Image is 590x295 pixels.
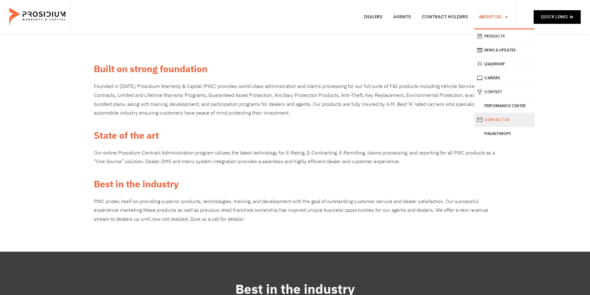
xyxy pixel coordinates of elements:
[474,29,535,43] a: Products
[389,6,416,28] a: Agents
[474,127,535,141] a: Philanthropy
[417,6,473,28] a: Contract Holders
[474,57,535,71] a: Leadership
[94,197,496,224] div: PWC prides itself on providing superior products, technologies, training, and development with th...
[94,62,496,76] h2: Built on strong foundation
[474,71,535,85] a: Careers
[359,6,387,28] a: Dealers
[474,85,535,99] a: Contest
[94,82,496,118] p: Founded in [DATE], Prosidium Warranty & Capital (PWC) provides world-class administration and cla...
[474,99,535,113] a: Performance Center
[534,10,581,24] a: Quick Links
[94,149,496,167] p: Our online Prosidium Contract Administration program utilizes the latest technology for E-Rating,...
[94,177,496,191] h2: Best in the industry
[474,28,535,141] ul: About Us
[541,13,568,21] span: Quick Links
[474,43,535,57] a: News & Updates
[474,6,513,28] a: About Us
[359,6,513,28] nav: Menu
[94,128,496,142] h2: State of the art
[474,113,535,127] a: Contact Us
